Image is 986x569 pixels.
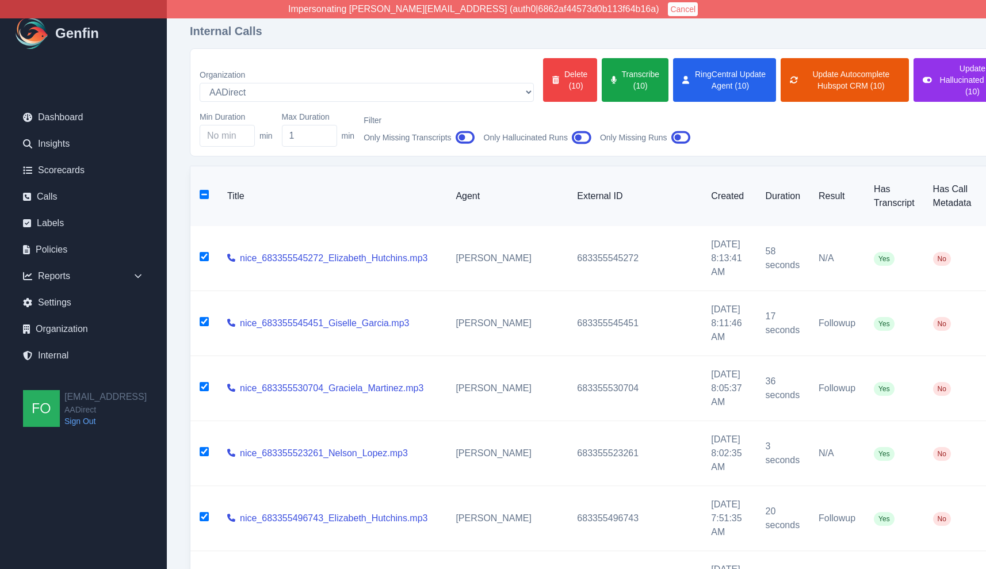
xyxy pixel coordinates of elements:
span: min [259,130,273,142]
span: Yes [874,252,895,266]
img: founders@genfin.ai [23,390,60,427]
span: Yes [874,382,895,396]
a: Settings [14,291,153,314]
td: Followup [809,291,865,356]
span: min [342,130,355,142]
span: AADirect [64,404,147,415]
td: 20 seconds [756,486,809,551]
span: Yes [874,317,895,331]
a: Dashboard [14,106,153,129]
a: Policies [14,238,153,261]
a: Organization [14,318,153,341]
th: Created [702,166,756,226]
span: Only Missing Runs [600,132,667,143]
th: Result [809,166,865,226]
button: Cancel [668,2,698,16]
td: 17 seconds [756,291,809,356]
th: Has Call Metadata [924,166,981,226]
td: [PERSON_NAME] [446,226,568,291]
button: Transcribe (10) [602,58,668,102]
td: 36 seconds [756,356,809,421]
span: No [933,382,951,396]
span: Only Hallucinated Runs [484,132,568,143]
a: nice_683355523261_Nelson_Lopez.mp3 [240,446,408,460]
button: Update Autocomplete Hubspot CRM (10) [781,58,909,102]
div: Reports [14,265,153,288]
td: [DATE] 7:51:35 AM [702,486,756,551]
td: [DATE] 8:13:41 AM [702,226,756,291]
a: Sign Out [64,415,147,427]
th: Title [218,166,446,226]
span: No [933,512,951,526]
td: 683355545272 [568,226,702,291]
h1: Genfin [55,24,99,43]
label: Max Duration [282,111,355,123]
span: Yes [874,447,895,461]
td: N/A [809,226,865,291]
a: nice_683355545272_Elizabeth_Hutchins.mp3 [240,251,427,265]
a: View call details [227,316,235,330]
a: Labels [14,212,153,235]
td: 683355545451 [568,291,702,356]
td: 683355530704 [568,356,702,421]
td: [PERSON_NAME] [446,421,568,486]
td: Followup [809,486,865,551]
td: [PERSON_NAME] [446,486,568,551]
a: nice_683355545451_Giselle_Garcia.mp3 [240,316,409,330]
a: Scorecards [14,159,153,182]
span: No [933,252,951,266]
span: Yes [874,512,895,526]
button: Delete (10) [543,58,597,102]
td: N/A [809,421,865,486]
td: Followup [809,356,865,421]
td: [DATE] 8:11:46 AM [702,291,756,356]
a: Internal [14,344,153,367]
a: View call details [227,251,235,265]
td: 3 seconds [756,421,809,486]
a: View call details [227,381,235,395]
a: Calls [14,185,153,208]
td: [DATE] 8:02:35 AM [702,421,756,486]
th: Has Transcript [865,166,924,226]
img: Logo [14,15,51,52]
input: No max [282,125,337,147]
h2: [EMAIL_ADDRESS] [64,390,147,404]
td: 683355496743 [568,486,702,551]
span: No [933,317,951,331]
button: RingCentral Update Agent (10) [673,58,776,102]
label: Organization [200,69,534,81]
a: View call details [227,511,235,525]
a: View call details [227,446,235,460]
label: Min Duration [200,111,273,123]
th: Agent [446,166,568,226]
input: No min [200,125,255,147]
th: Duration [756,166,809,226]
td: 58 seconds [756,226,809,291]
a: Insights [14,132,153,155]
td: [DATE] 8:05:37 AM [702,356,756,421]
label: Filter [364,114,474,126]
a: nice_683355530704_Graciela_Martinez.mp3 [240,381,423,395]
th: External ID [568,166,702,226]
span: No [933,447,951,461]
td: 683355523261 [568,421,702,486]
a: nice_683355496743_Elizabeth_Hutchins.mp3 [240,511,427,525]
td: [PERSON_NAME] [446,356,568,421]
td: [PERSON_NAME] [446,291,568,356]
span: Only Missing Transcripts [364,132,451,143]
